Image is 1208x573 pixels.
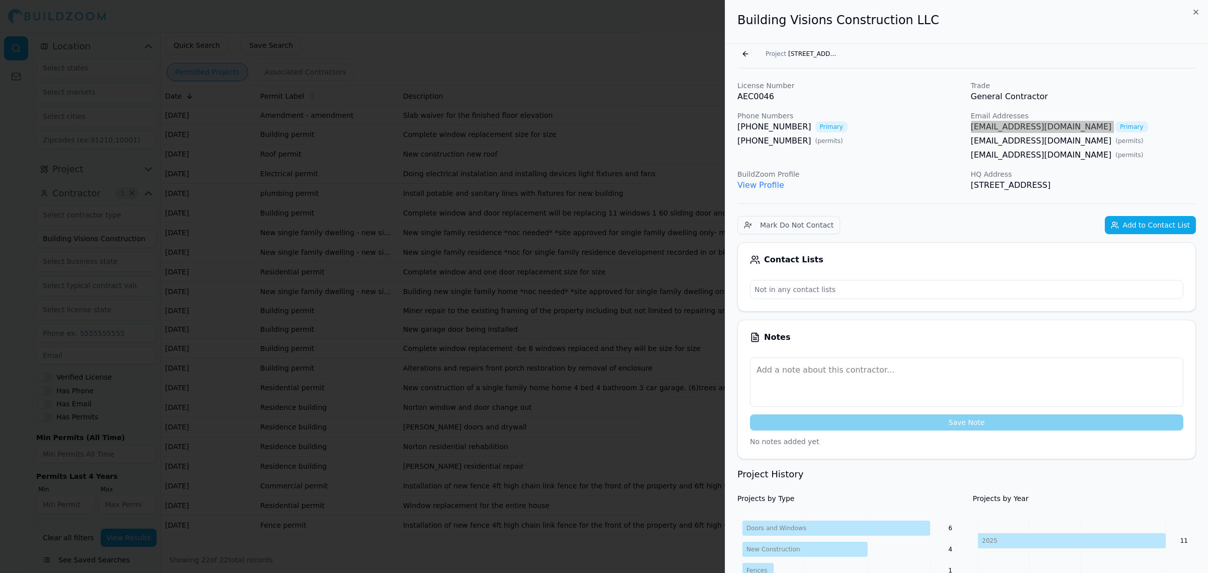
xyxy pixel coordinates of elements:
a: [PHONE_NUMBER] [737,121,811,133]
p: AEC0046 [737,91,963,103]
div: Contact Lists [750,255,1183,265]
span: ( permits ) [1115,151,1143,159]
a: [EMAIL_ADDRESS][DOMAIN_NAME] [971,121,1112,133]
div: Notes [750,332,1183,342]
span: ( permits ) [815,137,843,145]
span: Primary [1115,121,1148,132]
p: HQ Address [971,169,1196,179]
p: Email Addresses [971,111,1196,121]
h2: Building Visions Construction LLC [737,12,1196,28]
p: Not in any contact lists [750,280,1183,299]
button: Add to Contact List [1105,216,1196,234]
span: ( permits ) [1115,137,1143,145]
a: [EMAIL_ADDRESS][DOMAIN_NAME] [971,135,1112,147]
span: Project [766,50,786,58]
p: License Number [737,81,963,91]
h4: Projects by Type [737,493,961,504]
p: Trade [971,81,1196,91]
a: View Profile [737,180,784,190]
p: General Contractor [971,91,1196,103]
h3: Project History [737,467,1196,481]
tspan: Doors and Windows [746,525,806,532]
text: 11 [1180,537,1187,544]
button: Project[STREET_ADDRESS] [760,47,845,61]
a: [EMAIL_ADDRESS][DOMAIN_NAME] [971,149,1112,161]
span: Primary [815,121,848,132]
tspan: 2025 [982,537,998,544]
text: 4 [948,546,952,553]
span: [STREET_ADDRESS] [788,50,839,58]
a: [PHONE_NUMBER] [737,135,811,147]
button: Mark Do Not Contact [737,216,840,234]
p: [STREET_ADDRESS] [971,179,1196,191]
text: 6 [948,525,952,532]
p: Phone Numbers [737,111,963,121]
p: No notes added yet [750,437,1183,447]
tspan: New Construction [746,546,800,553]
h4: Projects by Year [973,493,1196,504]
p: BuildZoom Profile [737,169,963,179]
